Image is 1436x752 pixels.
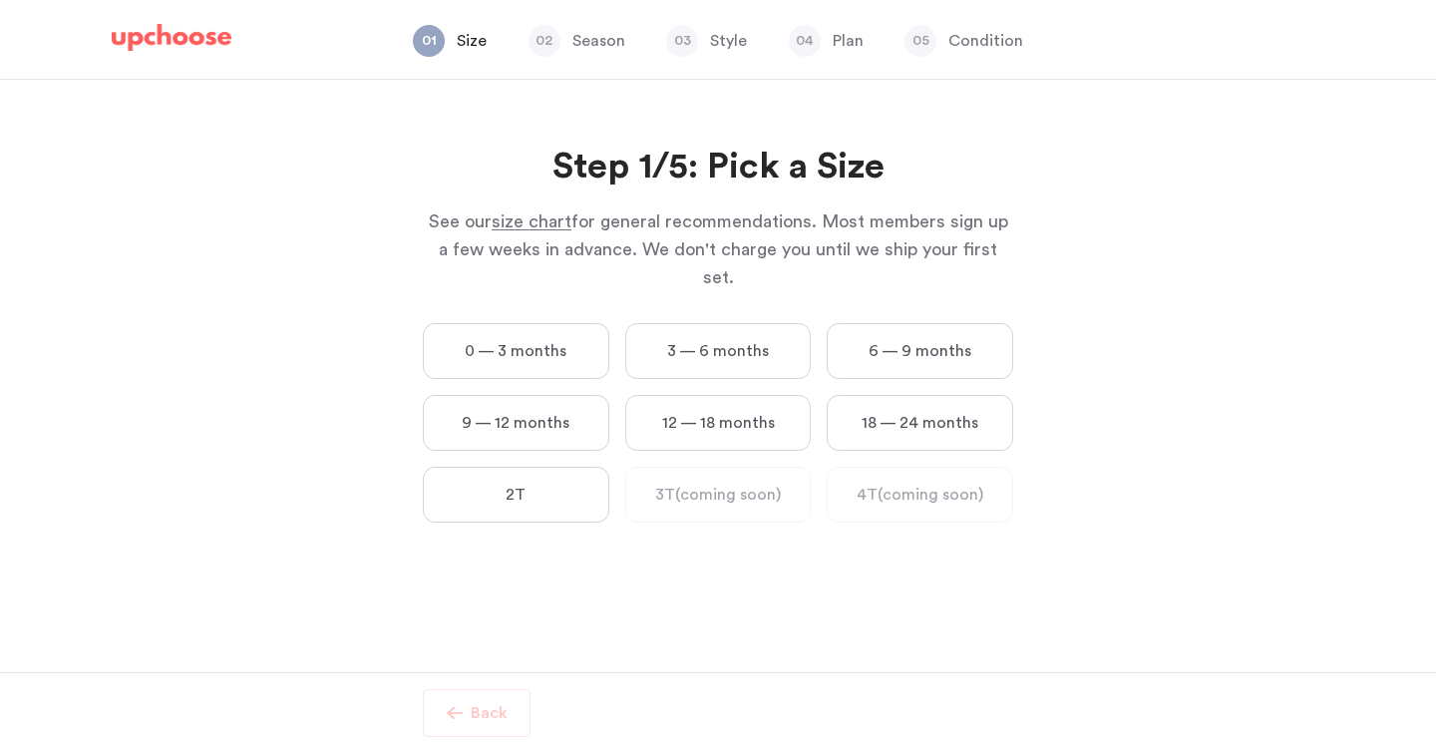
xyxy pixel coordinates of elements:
[457,29,487,53] p: Size
[112,24,231,61] a: UpChoose
[423,689,531,737] button: Back
[112,24,231,52] img: UpChoose
[423,395,609,451] label: 9 — 12 months
[423,467,609,523] label: 2T
[710,29,747,53] p: Style
[948,29,1023,53] p: Condition
[572,29,625,53] p: Season
[666,25,698,57] span: 03
[423,323,609,379] label: 0 — 3 months
[471,701,508,725] p: Back
[529,25,560,57] span: 02
[789,25,821,57] span: 04
[827,395,1013,451] label: 18 — 24 months
[423,207,1013,291] p: See our for general recommendations. Most members sign up a few weeks in advance. We don't charge...
[625,467,812,523] label: 3T (coming soon)
[827,323,1013,379] label: 6 — 9 months
[625,323,812,379] label: 3 — 6 months
[423,144,1013,191] h2: Step 1/5: Pick a Size
[827,467,1013,523] label: 4T (coming soon)
[492,212,571,230] span: size chart
[625,395,812,451] label: 12 — 18 months
[413,25,445,57] span: 01
[904,25,936,57] span: 05
[833,29,864,53] p: Plan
